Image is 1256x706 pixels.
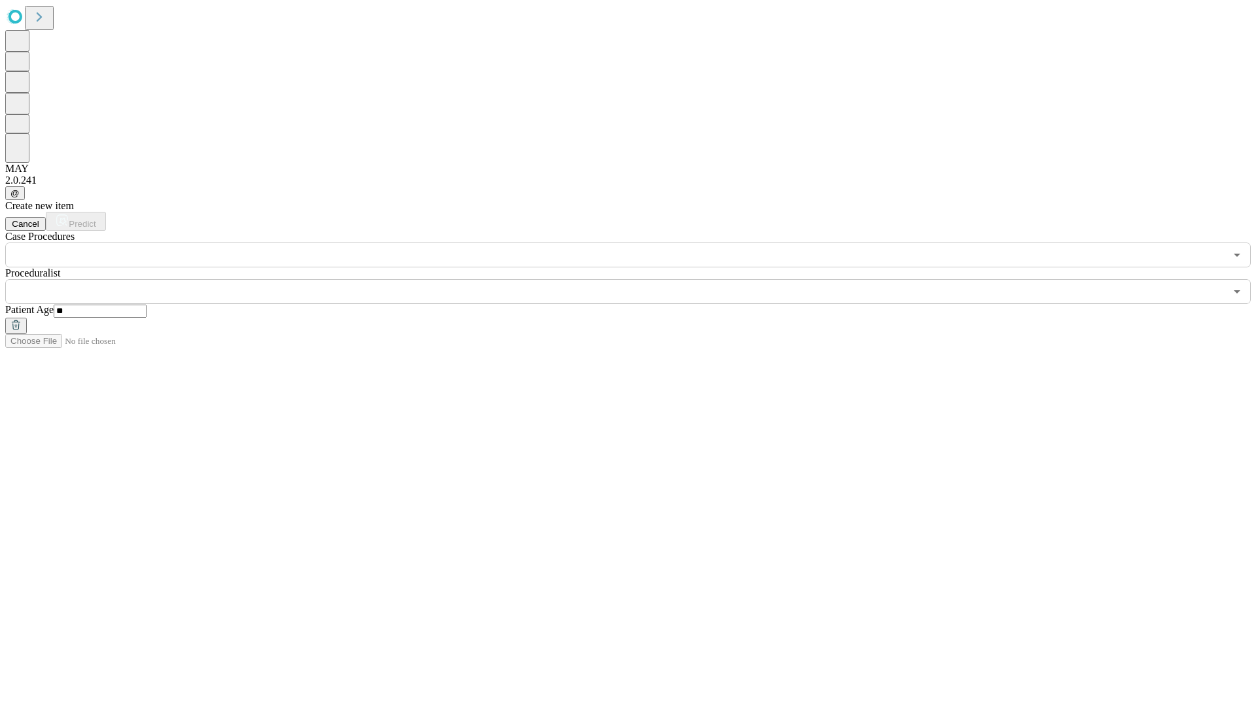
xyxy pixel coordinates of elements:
[5,175,1251,186] div: 2.0.241
[1228,282,1246,301] button: Open
[5,231,75,242] span: Scheduled Procedure
[5,304,54,315] span: Patient Age
[5,186,25,200] button: @
[5,163,1251,175] div: MAY
[1228,246,1246,264] button: Open
[12,219,39,229] span: Cancel
[5,217,46,231] button: Cancel
[5,200,74,211] span: Create new item
[5,267,60,278] span: Proceduralist
[69,219,96,229] span: Predict
[46,212,106,231] button: Predict
[10,188,20,198] span: @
